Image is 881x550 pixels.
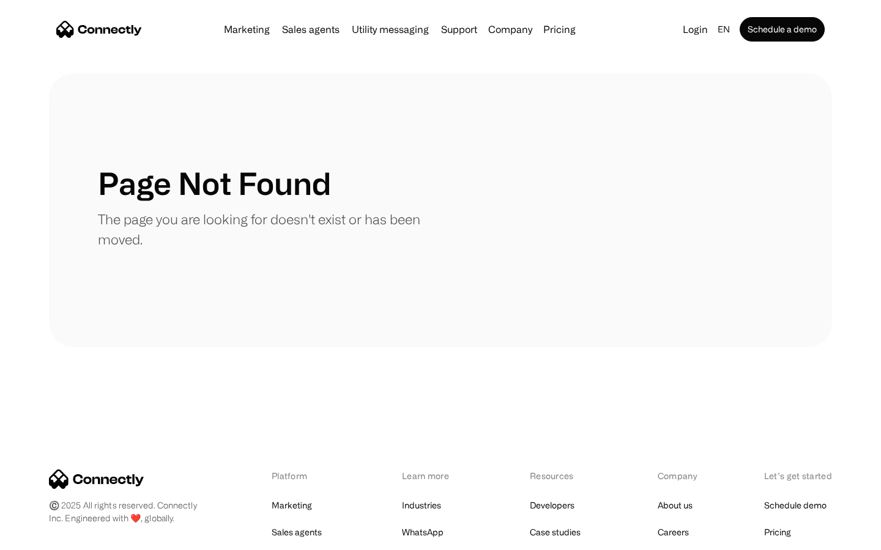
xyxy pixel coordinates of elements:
[538,24,581,34] a: Pricing
[402,524,444,541] a: WhatsApp
[12,527,73,546] aside: Language selected: English
[24,529,73,546] ul: Language list
[658,469,701,482] div: Company
[530,497,574,514] a: Developers
[98,209,441,249] p: The page you are looking for doesn't exist or has been moved.
[347,24,434,34] a: Utility messaging
[219,24,275,34] a: Marketing
[658,497,693,514] a: About us
[740,17,825,42] a: Schedule a demo
[678,21,713,38] a: Login
[98,165,331,202] h1: Page Not Found
[56,20,142,38] a: home
[530,524,581,541] a: Case studies
[718,21,730,38] div: en
[488,21,532,38] div: Company
[658,524,689,541] a: Careers
[402,497,441,514] a: Industries
[485,21,536,38] div: Company
[277,24,344,34] a: Sales agents
[272,469,338,482] div: Platform
[402,469,466,482] div: Learn more
[764,497,827,514] a: Schedule demo
[272,524,322,541] a: Sales agents
[436,24,482,34] a: Support
[764,469,832,482] div: Let’s get started
[530,469,594,482] div: Resources
[272,497,312,514] a: Marketing
[764,524,791,541] a: Pricing
[713,21,737,38] div: en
